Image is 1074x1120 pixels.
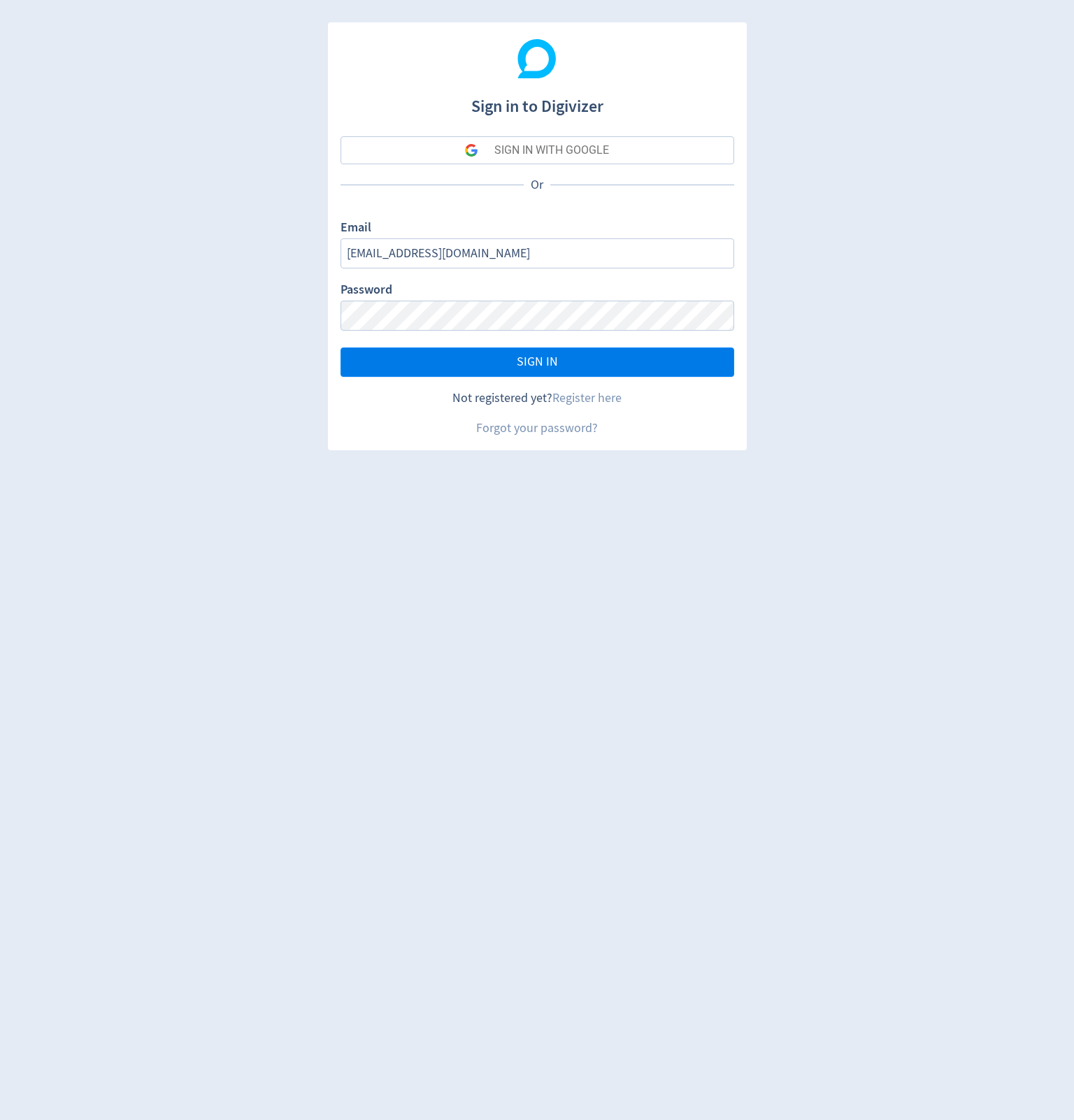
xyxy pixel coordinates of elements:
label: Email [341,219,371,238]
p: Or [524,176,550,194]
label: Password [341,281,392,301]
a: Forgot your password? [476,420,598,436]
span: SIGN IN [517,356,558,368]
a: Register here [552,390,622,406]
button: SIGN IN WITH GOOGLE [341,136,734,164]
div: Not registered yet? [341,389,734,407]
div: SIGN IN WITH GOOGLE [494,136,609,164]
img: Digivizer Logo [517,39,557,78]
h1: Sign in to Digivizer [341,82,734,119]
button: SIGN IN [341,347,734,377]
